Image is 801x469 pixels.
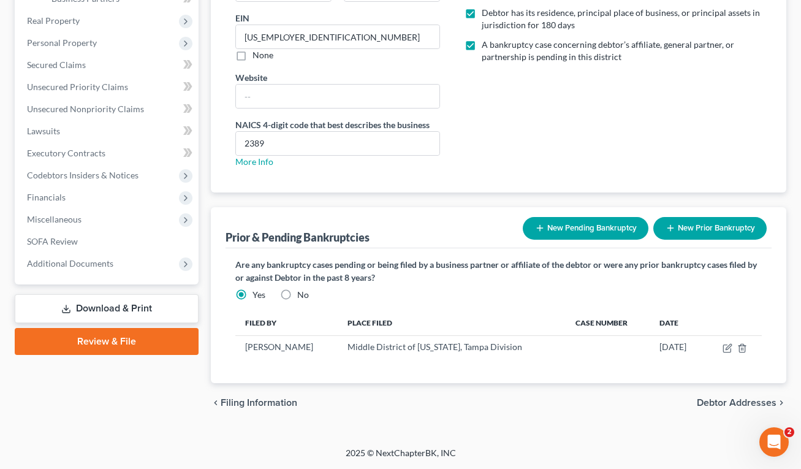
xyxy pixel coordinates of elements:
a: Lawsuits [17,120,199,142]
button: New Pending Bankruptcy [523,217,648,240]
span: Personal Property [27,37,97,48]
input: -- [236,25,440,48]
span: Miscellaneous [27,214,82,224]
button: Debtor Addresses chevron_right [697,398,786,408]
span: Unsecured Nonpriority Claims [27,104,144,114]
th: Filed By [235,311,338,335]
a: SOFA Review [17,231,199,253]
span: Debtor has its residence, principal place of business, or principal assets in jurisdiction for 18... [482,7,760,30]
input: -- [236,85,440,108]
span: A bankruptcy case concerning debtor’s affiliate, general partner, or partnership is pending in th... [482,39,734,62]
a: Review & File [15,328,199,355]
span: Executory Contracts [27,148,105,158]
span: Filing Information [221,398,297,408]
th: Date [650,311,704,335]
td: Middle District of [US_STATE], Tampa Division [338,335,566,359]
label: Website [235,71,267,84]
a: Download & Print [15,294,199,323]
td: [PERSON_NAME] [235,335,338,359]
i: chevron_right [776,398,786,408]
a: More Info [235,156,273,167]
a: Unsecured Priority Claims [17,76,199,98]
span: Unsecured Priority Claims [27,82,128,92]
span: Codebtors Insiders & Notices [27,170,139,180]
iframe: Intercom live chat [759,427,789,457]
span: Additional Documents [27,258,113,269]
span: Secured Claims [27,59,86,70]
span: Debtor Addresses [697,398,776,408]
button: New Prior Bankruptcy [653,217,767,240]
a: Executory Contracts [17,142,199,164]
span: Financials [27,192,66,202]
label: NAICS 4-digit code that best describes the business [235,118,430,131]
td: [DATE] [650,335,704,359]
button: chevron_left Filing Information [211,398,297,408]
div: Prior & Pending Bankruptcies [226,230,370,245]
span: SOFA Review [27,236,78,246]
label: EIN [235,12,249,25]
label: Yes [252,289,265,301]
input: XXXX [236,132,440,155]
span: Lawsuits [27,126,60,136]
span: Real Property [27,15,80,26]
label: Are any bankruptcy cases pending or being filed by a business partner or affiliate of the debtor ... [235,258,762,284]
label: No [297,289,309,301]
span: 2 [784,427,794,437]
i: chevron_left [211,398,221,408]
th: Case Number [566,311,650,335]
div: 2025 © NextChapterBK, INC [51,447,750,469]
a: Secured Claims [17,54,199,76]
a: Unsecured Nonpriority Claims [17,98,199,120]
label: None [252,49,273,61]
th: Place Filed [338,311,566,335]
